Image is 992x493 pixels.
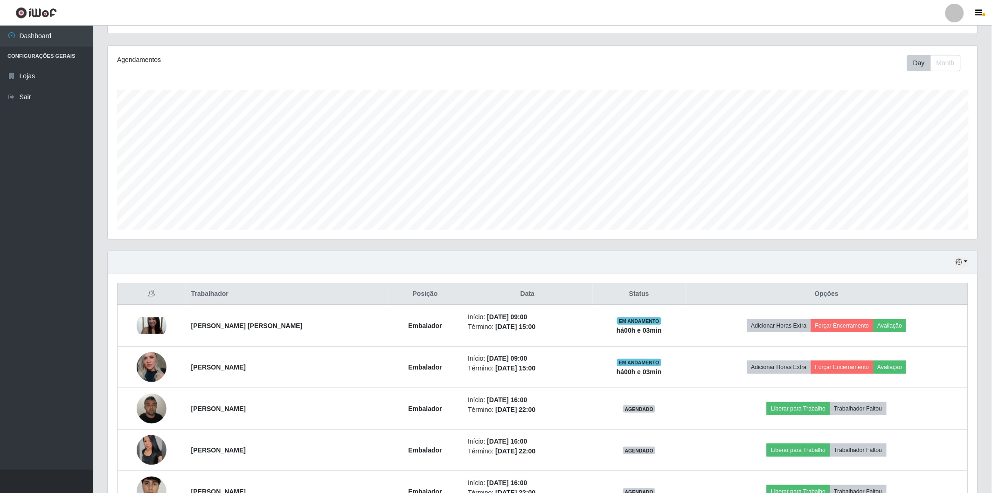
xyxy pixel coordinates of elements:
[495,323,535,330] time: [DATE] 15:00
[617,359,661,366] span: EM ANDAMENTO
[468,478,587,488] li: Início:
[468,354,587,363] li: Início:
[137,389,166,428] img: 1714957062897.jpeg
[137,435,166,465] img: 1750472737511.jpeg
[907,55,931,71] button: Day
[468,363,587,373] li: Término:
[468,395,587,405] li: Início:
[409,405,442,412] strong: Embalador
[388,283,462,305] th: Posição
[623,447,656,454] span: AGENDADO
[747,319,811,332] button: Adicionar Horas Extra
[468,322,587,332] li: Término:
[767,402,830,415] button: Liberar para Trabalho
[747,361,811,374] button: Adicionar Horas Extra
[191,446,246,454] strong: [PERSON_NAME]
[930,55,961,71] button: Month
[686,283,968,305] th: Opções
[767,444,830,457] button: Liberar para Trabalho
[495,406,535,413] time: [DATE] 22:00
[874,361,907,374] button: Avaliação
[617,368,662,376] strong: há 00 h e 03 min
[593,283,686,305] th: Status
[15,7,57,19] img: CoreUI Logo
[495,364,535,372] time: [DATE] 15:00
[462,283,593,305] th: Data
[830,444,887,457] button: Trabalhador Faltou
[487,479,527,486] time: [DATE] 16:00
[830,402,887,415] button: Trabalhador Faltou
[186,283,388,305] th: Trabalhador
[191,405,246,412] strong: [PERSON_NAME]
[487,396,527,404] time: [DATE] 16:00
[409,322,442,329] strong: Embalador
[409,363,442,371] strong: Embalador
[137,317,166,334] img: 1676406696762.jpeg
[468,312,587,322] li: Início:
[468,405,587,415] li: Término:
[811,319,874,332] button: Forçar Encerramento
[117,55,464,65] div: Agendamentos
[811,361,874,374] button: Forçar Encerramento
[487,355,527,362] time: [DATE] 09:00
[874,319,907,332] button: Avaliação
[617,327,662,334] strong: há 00 h e 03 min
[137,345,166,389] img: 1741885516826.jpeg
[617,317,661,325] span: EM ANDAMENTO
[191,363,246,371] strong: [PERSON_NAME]
[191,322,303,329] strong: [PERSON_NAME] [PERSON_NAME]
[495,447,535,455] time: [DATE] 22:00
[623,405,656,413] span: AGENDADO
[468,446,587,456] li: Término:
[907,55,961,71] div: First group
[487,313,527,321] time: [DATE] 09:00
[487,438,527,445] time: [DATE] 16:00
[907,55,968,71] div: Toolbar with button groups
[468,437,587,446] li: Início:
[409,446,442,454] strong: Embalador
